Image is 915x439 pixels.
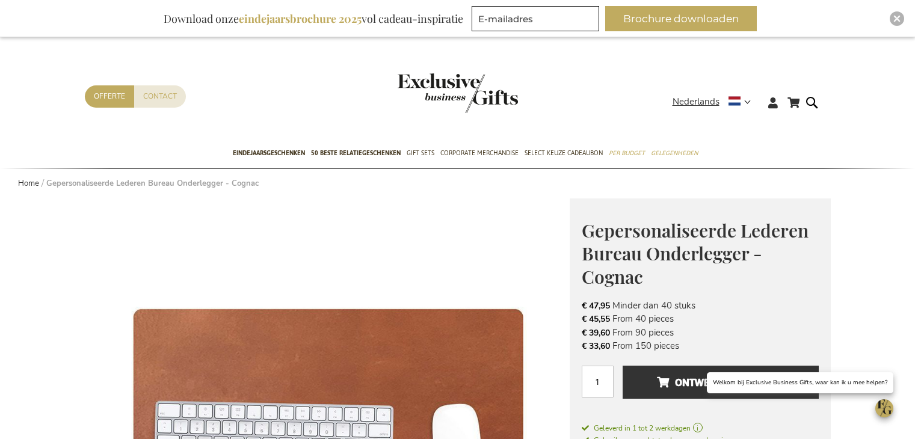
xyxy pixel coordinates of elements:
[398,73,518,113] img: Exclusive Business gifts logo
[582,339,819,352] li: From 150 pieces
[398,73,458,113] a: store logo
[46,178,259,189] strong: Gepersonaliseerde Lederen Bureau Onderlegger - Cognac
[134,85,186,108] a: Contact
[233,147,305,159] span: Eindejaarsgeschenken
[582,312,819,325] li: From 40 pieces
[651,147,698,159] span: Gelegenheden
[311,147,401,159] span: 50 beste relatiegeschenken
[890,11,904,26] div: Close
[673,95,759,109] div: Nederlands
[582,326,819,339] li: From 90 pieces
[525,147,603,159] span: Select Keuze Cadeaubon
[239,11,362,26] b: eindejaarsbrochure 2025
[472,6,603,35] form: marketing offers and promotions
[609,147,645,159] span: Per Budget
[582,313,610,325] span: € 45,55
[85,85,134,108] a: Offerte
[440,147,519,159] span: Corporate Merchandise
[582,218,809,289] span: Gepersonaliseerde Lederen Bureau Onderlegger - Cognac
[605,6,757,31] button: Brochure downloaden
[893,15,901,22] img: Close
[582,299,819,312] li: Minder dan 40 stuks
[673,95,719,109] span: Nederlands
[18,178,39,189] a: Home
[657,373,784,392] span: Ontwerp en voeg toe
[472,6,599,31] input: E-mailadres
[582,423,819,434] a: Geleverd in 1 tot 2 werkdagen
[582,340,610,352] span: € 33,60
[582,366,614,398] input: Aantal
[407,147,434,159] span: Gift Sets
[582,300,610,312] span: € 47,95
[158,6,469,31] div: Download onze vol cadeau-inspiratie
[582,327,610,339] span: € 39,60
[623,366,818,399] button: Ontwerp en voeg toe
